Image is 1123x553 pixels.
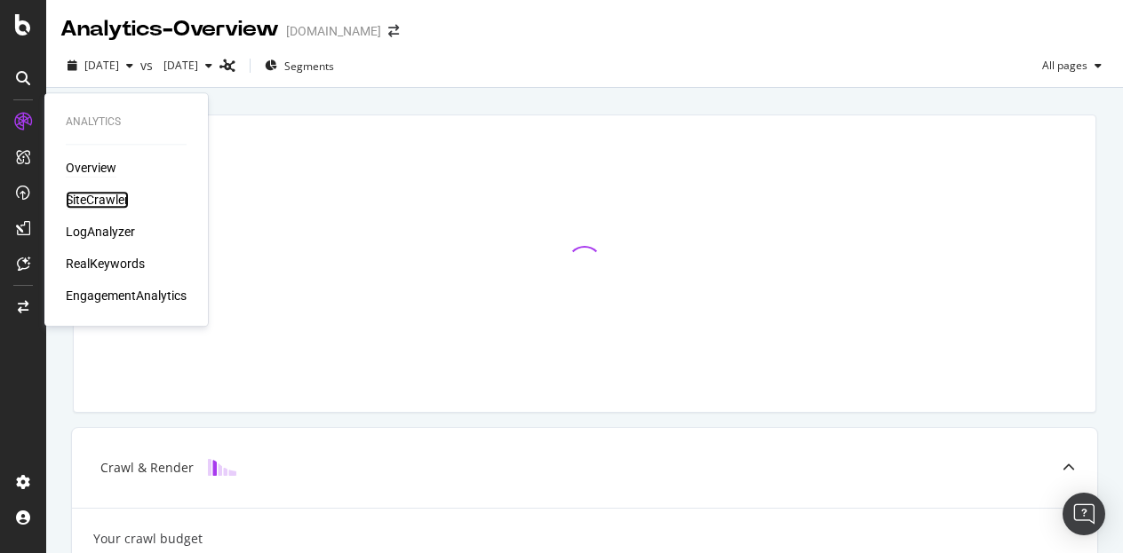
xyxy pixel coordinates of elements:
[66,223,135,241] a: LogAnalyzer
[258,51,341,80] button: Segments
[156,58,198,73] span: 2023 Sep. 16th
[60,14,279,44] div: Analytics - Overview
[156,51,219,80] button: [DATE]
[66,191,129,209] a: SiteCrawler
[1035,51,1109,80] button: All pages
[84,58,119,73] span: 2025 Aug. 24th
[66,115,187,130] div: Analytics
[66,287,187,304] a: EngagementAnalytics
[66,255,145,273] a: RealKeywords
[286,22,381,40] div: [DOMAIN_NAME]
[100,459,194,477] div: Crawl & Render
[60,51,140,80] button: [DATE]
[1035,58,1087,73] span: All pages
[284,59,334,74] span: Segments
[66,159,116,177] a: Overview
[140,57,156,75] span: vs
[1063,493,1105,535] div: Open Intercom Messenger
[208,459,236,476] img: block-icon
[388,25,399,37] div: arrow-right-arrow-left
[93,530,203,548] div: Your crawl budget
